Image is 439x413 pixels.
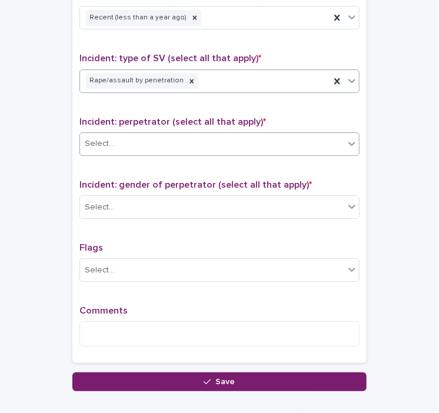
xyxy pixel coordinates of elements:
[79,306,128,315] span: Comments
[86,73,185,89] div: Rape/assault by penetration
[79,243,103,252] span: Flags
[85,201,114,214] div: Select...
[86,10,188,26] div: Recent (less than a year ago)
[85,264,114,277] div: Select...
[79,54,261,63] span: Incident: type of SV (select all that apply)
[79,180,312,189] span: Incident: gender of perpetrator (select all that apply)
[85,138,114,150] div: Select...
[79,117,266,126] span: Incident: perpetrator (select all that apply)
[216,378,235,386] span: Save
[72,372,367,391] button: Save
